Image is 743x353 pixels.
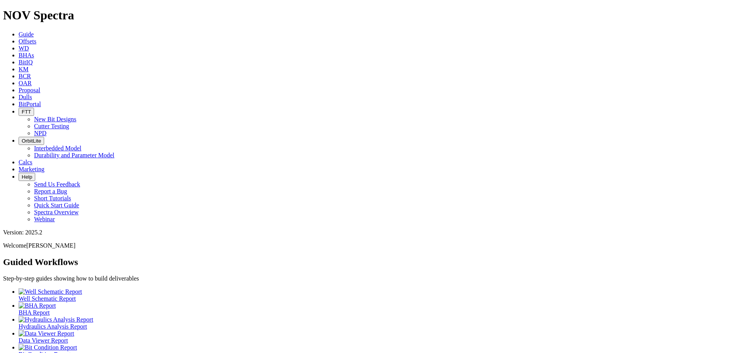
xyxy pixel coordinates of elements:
[3,229,740,236] div: Version: 2025.2
[19,66,29,72] a: KM
[19,316,740,330] a: Hydraulics Analysis Report Hydraulics Analysis Report
[19,101,41,107] a: BitPortal
[34,195,71,201] a: Short Tutorials
[19,173,35,181] button: Help
[19,59,33,65] a: BitIQ
[19,137,44,145] button: OrbitLite
[19,302,56,309] img: BHA Report
[19,87,40,93] a: Proposal
[3,275,740,282] p: Step-by-step guides showing how to build deliverables
[22,109,31,115] span: FTT
[34,216,55,222] a: Webinar
[19,323,87,330] span: Hydraulics Analysis Report
[19,330,74,337] img: Data Viewer Report
[19,159,33,165] a: Calcs
[22,174,32,180] span: Help
[19,108,34,116] button: FTT
[26,242,75,249] span: [PERSON_NAME]
[34,181,80,188] a: Send Us Feedback
[19,344,77,351] img: Bit Condition Report
[19,316,93,323] img: Hydraulics Analysis Report
[19,288,82,295] img: Well Schematic Report
[34,188,67,195] a: Report a Bug
[19,45,29,52] a: WD
[19,295,76,302] span: Well Schematic Report
[19,80,32,86] a: OAR
[3,242,740,249] p: Welcome
[19,94,32,100] a: Dulls
[34,209,79,215] a: Spectra Overview
[19,31,34,38] a: Guide
[34,152,115,158] a: Durability and Parameter Model
[3,8,740,22] h1: NOV Spectra
[34,116,76,122] a: New Bit Designs
[19,337,68,344] span: Data Viewer Report
[19,302,740,316] a: BHA Report BHA Report
[19,73,31,79] a: BCR
[34,202,79,208] a: Quick Start Guide
[19,52,34,59] a: BHAs
[34,130,46,136] a: NPD
[19,288,740,302] a: Well Schematic Report Well Schematic Report
[19,38,36,45] a: Offsets
[19,166,45,172] a: Marketing
[22,138,41,144] span: OrbitLite
[3,257,740,267] h2: Guided Workflows
[19,309,50,316] span: BHA Report
[19,330,740,344] a: Data Viewer Report Data Viewer Report
[34,123,69,129] a: Cutter Testing
[34,145,81,152] a: Interbedded Model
